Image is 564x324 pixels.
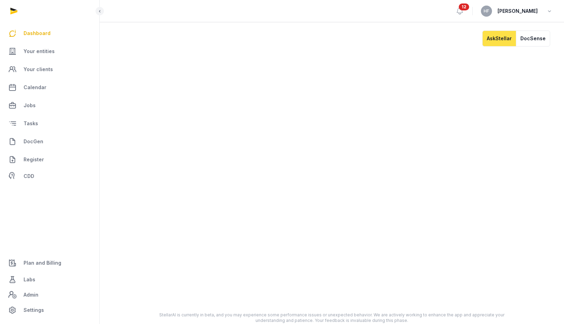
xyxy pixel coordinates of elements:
span: 12 [459,3,469,10]
span: Jobs [24,101,36,110]
a: Register [6,151,94,168]
span: Tasks [24,119,38,128]
a: Plan and Billing [6,255,94,271]
span: Your entities [24,47,55,56]
span: HF [484,9,489,13]
a: Settings [6,302,94,318]
span: [PERSON_NAME] [498,7,538,15]
a: Your entities [6,43,94,60]
a: Dashboard [6,25,94,42]
span: Register [24,155,44,164]
a: DocGen [6,133,94,150]
button: HF [481,6,492,17]
div: StellarAI is currently in beta, and you may experience some performance issues or unexpected beha... [146,312,518,323]
span: Dashboard [24,29,51,37]
a: CDD [6,169,94,183]
span: Labs [24,275,35,284]
a: Calendar [6,79,94,96]
a: Tasks [6,115,94,132]
a: Your clients [6,61,94,78]
span: Your clients [24,65,53,74]
a: Admin [6,288,94,302]
span: DocGen [24,137,43,146]
span: Plan and Billing [24,259,61,267]
span: CDD [24,172,34,180]
button: DocSense [516,31,550,46]
span: Calendar [24,83,46,92]
span: Admin [24,291,38,299]
a: Jobs [6,97,94,114]
button: AskStellar [482,31,516,46]
span: Settings [24,306,44,314]
a: Labs [6,271,94,288]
